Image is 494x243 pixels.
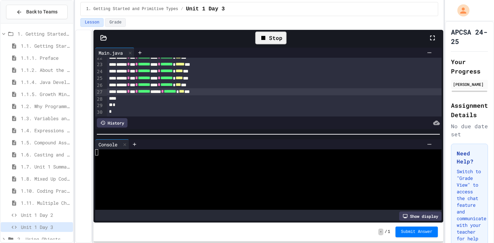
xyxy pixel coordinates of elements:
[21,54,70,61] span: 1.1.1. Preface
[21,127,70,134] span: 1.4. Expressions and Assignment Statements
[21,91,70,98] span: 1.1.5. Growth Mindset and Pair Programming
[17,236,70,243] span: 2. Using Objects
[401,229,432,235] span: Submit Answer
[21,66,70,74] span: 1.1.2. About the AP CS A Exam
[95,75,104,82] div: 25
[95,55,104,61] div: 22
[21,151,70,158] span: 1.6. Casting and Ranges of Variables
[17,30,70,37] span: 1. Getting Started and Primitive Types
[181,6,183,12] span: /
[21,79,70,86] span: 1.1.4. Java Development Environments
[451,27,488,46] h1: APCSA 24-25
[457,149,482,165] h3: Need Help?
[80,18,104,27] button: Lesson
[95,96,104,103] div: 28
[388,229,390,235] span: 1
[95,61,104,68] div: 23
[21,211,70,218] span: Unit 1 Day 2
[21,187,70,194] span: 1.10. Coding Practice
[95,68,104,75] div: 24
[95,82,104,89] div: 26
[451,101,488,119] h2: Assignment Details
[95,141,121,148] div: Console
[255,32,287,44] div: Stop
[97,118,127,128] div: History
[451,57,488,76] h2: Your Progress
[395,227,438,237] button: Submit Answer
[86,6,178,12] span: 1. Getting Started and Primitive Types
[378,229,383,235] span: -
[21,175,70,182] span: 1.8. Mixed Up Code Practice
[21,139,70,146] span: 1.5. Compound Assignment Operators
[95,89,104,96] div: 27
[6,5,68,19] button: Back to Teams
[21,103,70,110] span: 1.2. Why Programming? Why [GEOGRAPHIC_DATA]?
[95,139,129,149] div: Console
[399,211,442,221] div: Show display
[21,224,70,231] span: Unit 1 Day 3
[105,18,126,27] button: Grade
[21,115,70,122] span: 1.3. Variables and Data Types
[95,48,135,58] div: Main.java
[21,163,70,170] span: 1.7. Unit 1 Summary
[21,42,70,49] span: 1.1. Getting Started
[21,199,70,206] span: 1.11. Multiple Choice Exercises
[450,3,471,18] div: My Account
[451,122,488,138] div: No due date set
[453,81,486,87] div: [PERSON_NAME]
[95,109,104,116] div: 30
[95,102,104,109] div: 29
[95,49,126,56] div: Main.java
[26,8,58,15] span: Back to Teams
[186,5,225,13] span: Unit 1 Day 3
[385,229,387,235] span: /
